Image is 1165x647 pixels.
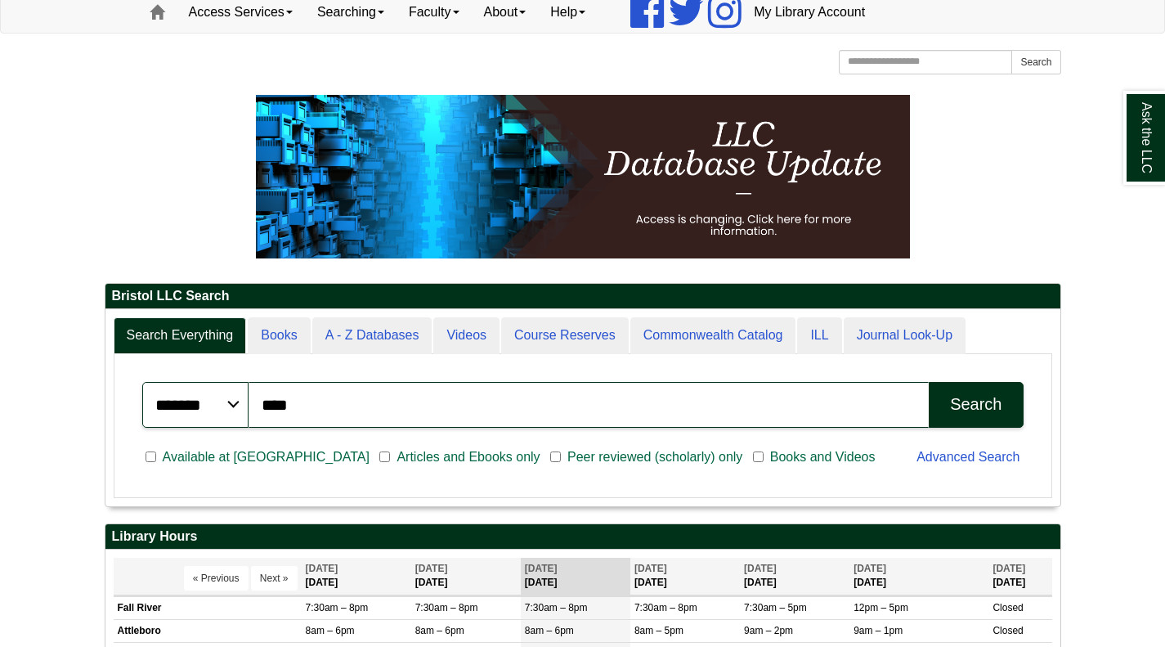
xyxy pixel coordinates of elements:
span: [DATE] [525,563,558,574]
span: 7:30am – 8pm [525,602,588,613]
h2: Library Hours [105,524,1060,550]
a: Advanced Search [916,450,1019,464]
span: 7:30am – 8pm [306,602,369,613]
span: 7:30am – 8pm [634,602,697,613]
span: [DATE] [744,563,777,574]
span: [DATE] [634,563,667,574]
span: [DATE] [306,563,338,574]
span: Available at [GEOGRAPHIC_DATA] [156,447,376,467]
img: HTML tutorial [256,95,910,258]
th: [DATE] [630,558,740,595]
a: Journal Look-Up [844,317,966,354]
a: Books [248,317,310,354]
input: Available at [GEOGRAPHIC_DATA] [146,450,156,465]
span: Books and Videos [764,447,882,467]
input: Books and Videos [753,450,764,465]
span: 12pm – 5pm [854,602,908,613]
span: 8am – 6pm [415,625,464,636]
span: 8am – 6pm [525,625,574,636]
input: Articles and Ebooks only [379,450,390,465]
span: 7:30am – 5pm [744,602,807,613]
h2: Bristol LLC Search [105,284,1060,309]
td: Fall River [114,596,302,619]
button: Search [1011,50,1060,74]
a: A - Z Databases [312,317,432,354]
span: Closed [992,602,1023,613]
span: [DATE] [854,563,886,574]
td: Attleboro [114,619,302,642]
div: Search [950,395,1001,414]
span: [DATE] [415,563,448,574]
th: [DATE] [988,558,1051,595]
span: 8am – 6pm [306,625,355,636]
span: 9am – 1pm [854,625,903,636]
span: 9am – 2pm [744,625,793,636]
span: Peer reviewed (scholarly) only [561,447,749,467]
span: Closed [992,625,1023,636]
button: Next » [251,566,298,591]
th: [DATE] [740,558,849,595]
span: 7:30am – 8pm [415,602,478,613]
a: Videos [433,317,500,354]
th: [DATE] [521,558,630,595]
a: ILL [797,317,841,354]
span: [DATE] [992,563,1025,574]
span: 8am – 5pm [634,625,683,636]
a: Search Everything [114,317,247,354]
a: Commonwealth Catalog [630,317,796,354]
th: [DATE] [302,558,411,595]
a: Course Reserves [501,317,629,354]
input: Peer reviewed (scholarly) only [550,450,561,465]
th: [DATE] [849,558,988,595]
span: Articles and Ebooks only [390,447,546,467]
th: [DATE] [411,558,521,595]
button: « Previous [184,566,249,591]
button: Search [929,382,1023,428]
